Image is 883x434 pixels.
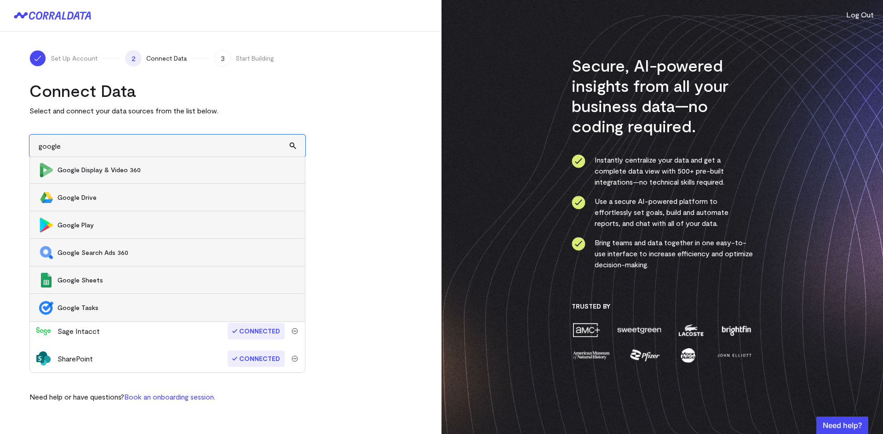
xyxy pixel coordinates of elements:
[57,248,296,257] span: Google Search Ads 360
[36,324,51,338] img: sage_intacct-9210f79a.svg
[228,350,285,367] span: Connected
[29,80,305,101] h2: Connect Data
[572,237,585,251] img: ico-check-circle-4b19435c.svg
[716,347,753,363] img: john-elliott-25751c40.png
[679,347,697,363] img: moon-juice-c312e729.png
[124,392,215,401] a: Book an onboarding session.
[36,351,51,366] img: share_point-5b472252.svg
[57,220,296,230] span: Google Play
[29,391,215,402] p: Need help or have questions?
[572,347,611,363] img: amnh-5afada46.png
[39,273,54,287] img: Google Sheets
[39,190,54,205] img: Google Drive
[720,322,753,338] img: brightfin-a251e171.png
[214,50,231,67] span: 3
[572,196,753,229] li: Use a secure AI-powered platform to effortlessly set goals, build and automate reports, and chat ...
[572,154,585,168] img: ico-check-circle-4b19435c.svg
[572,302,753,310] h3: Trusted By
[29,135,305,157] input: Search and add other data sources
[677,322,705,338] img: lacoste-7a6b0538.png
[146,54,187,63] span: Connect Data
[57,326,100,337] div: Sage Intacct
[39,218,54,232] img: Google Play
[572,55,753,136] h3: Secure, AI-powered insights from all your business data—no coding required.
[29,105,305,116] p: Select and connect your data sources from the list below.
[39,163,54,177] img: Google Display & Video 360
[39,245,54,260] img: Google Search Ads 360
[33,54,42,63] img: ico-check-white-5ff98cb1.svg
[235,54,274,63] span: Start Building
[57,193,296,202] span: Google Drive
[57,276,296,285] span: Google Sheets
[572,154,753,187] li: Instantly centralize your data and get a complete data view with 500+ pre-built integrations—no t...
[57,353,93,364] div: SharePoint
[57,165,296,175] span: Google Display & Video 360
[39,300,54,315] img: Google Tasks
[846,9,874,20] button: Log Out
[292,328,298,334] img: trash-40e54a27.svg
[57,303,296,312] span: Google Tasks
[572,322,601,338] img: amc-0b11a8f1.png
[572,196,585,209] img: ico-check-circle-4b19435c.svg
[616,322,662,338] img: sweetgreen-1d1fb32c.png
[292,355,298,362] img: trash-40e54a27.svg
[572,237,753,270] li: Bring teams and data together in one easy-to-use interface to increase efficiency and optimize de...
[629,347,661,363] img: pfizer-e137f5fc.png
[51,54,97,63] span: Set Up Account
[228,323,285,339] span: Connected
[125,50,142,67] span: 2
